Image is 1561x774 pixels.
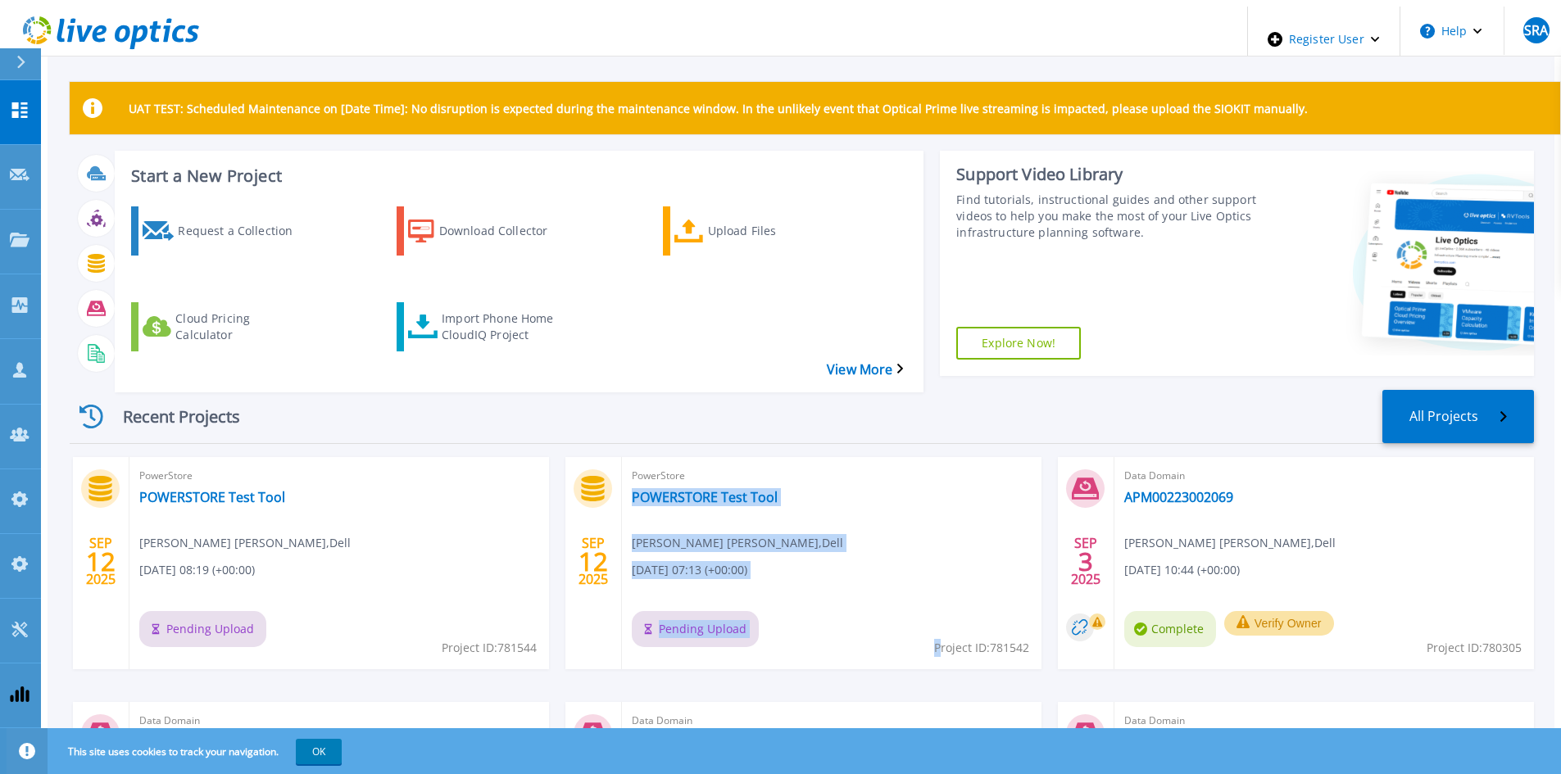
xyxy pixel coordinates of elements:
h3: Start a New Project [131,167,902,185]
span: PowerStore [632,467,1032,485]
span: Project ID: 780305 [1427,639,1522,657]
span: [DATE] 10:44 (+00:00) [1124,561,1240,579]
a: Cloud Pricing Calculator [131,302,329,351]
a: Explore Now! [956,327,1081,360]
a: Request a Collection [131,206,329,256]
div: Import Phone Home CloudIQ Project [442,306,573,347]
a: All Projects [1382,390,1534,443]
div: Request a Collection [178,210,309,251]
a: POWERSTORE Test Tool [139,489,285,505]
div: Support Video Library [956,164,1259,185]
div: SEP 2025 [578,532,609,591]
span: [PERSON_NAME] [PERSON_NAME] , Dell [139,534,351,552]
span: Pending Upload [632,611,759,647]
a: POWERSTORE Test Tool [632,489,778,505]
div: Cloud Pricing Calculator [175,306,306,347]
span: Project ID: 781542 [934,639,1029,657]
span: [DATE] 08:19 (+00:00) [139,561,255,579]
span: Data Domain [1124,712,1524,730]
div: Register User [1248,7,1400,72]
button: OK [296,739,342,764]
span: [DATE] 07:13 (+00:00) [632,561,747,579]
div: Upload Files [708,210,839,251]
span: 12 [86,554,116,568]
span: Pending Upload [139,611,266,647]
span: This site uses cookies to track your navigation. [52,739,342,764]
span: [PERSON_NAME] [PERSON_NAME] , Dell [632,534,843,552]
a: View More [827,362,903,378]
span: PowerStore [139,467,539,485]
span: 12 [579,554,608,568]
div: SEP 2025 [1070,532,1101,591]
button: Help [1400,7,1503,56]
div: Download Collector [439,210,570,251]
span: Data Domain [1124,467,1524,485]
a: Download Collector [397,206,595,256]
div: SEP 2025 [85,532,116,591]
p: UAT TEST: Scheduled Maintenance on [Date Time]: No disruption is expected during the maintenance ... [129,101,1308,116]
span: 3 [1078,554,1093,568]
span: SRA [1524,24,1548,37]
span: Data Domain [632,712,1032,730]
a: APM00223002069 [1124,489,1233,505]
a: Upload Files [663,206,861,256]
span: Project ID: 781544 [442,639,537,657]
button: Verify Owner [1224,611,1334,636]
div: Recent Projects [70,396,266,437]
div: Find tutorials, instructional guides and other support videos to help you make the most of your L... [956,192,1259,241]
span: [PERSON_NAME] [PERSON_NAME] , Dell [1124,534,1336,552]
span: Data Domain [139,712,539,730]
span: Complete [1124,611,1216,647]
